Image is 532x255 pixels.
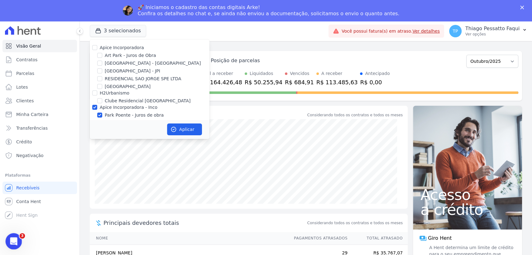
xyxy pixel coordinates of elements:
label: Art Park - Juros de Obra [105,52,156,59]
span: Transferências [16,125,48,131]
div: Antecipado [365,70,390,77]
a: Contratos [2,53,77,66]
div: Vencidos [290,70,309,77]
div: R$ 113.485,63 [316,78,358,86]
span: Acesso [420,187,515,202]
label: [GEOGRAPHIC_DATA] - [GEOGRAPHIC_DATA] [105,60,201,67]
label: H2Urbanismo [100,90,129,95]
span: TP [453,29,458,33]
div: Plataformas [5,172,74,179]
th: Pagamentos Atrasados [288,232,348,245]
span: Recebíveis [16,185,40,191]
a: Ver detalhes [412,29,440,34]
span: Clientes [16,98,34,104]
div: A receber [321,70,343,77]
label: Apice Incorporadora - Inco [100,105,157,110]
div: R$ 50.255,94 [245,78,282,86]
span: a crédito [420,202,515,217]
a: Recebíveis [2,182,77,194]
span: Negativação [16,152,44,159]
label: Apice Incorporadora [100,45,144,50]
div: Posição de parcelas [211,57,260,64]
a: Conta Hent [2,195,77,208]
span: Minha Carteira [16,111,48,118]
div: Considerando todos os contratos e todos os meses [307,112,403,118]
span: Visão Geral [16,43,41,49]
img: Profile image for Adriane [123,6,133,16]
span: Você possui fatura(s) em atraso. [342,28,440,35]
span: Giro Hent [428,234,452,242]
div: Total a receber [201,70,242,77]
div: 🚀 Iniciamos o cadastro das contas digitais Arke! Confira os detalhes no chat e, se ainda não envi... [138,4,400,17]
button: 3 selecionados [90,25,146,37]
div: Fechar [520,6,526,9]
div: Liquidados [250,70,273,77]
span: Conta Hent [16,198,41,205]
label: RESIDENCIAL SAO JORGE SPE LTDA [105,76,181,82]
span: 3 [20,233,25,239]
p: Ver opções [465,32,520,37]
span: Considerando todos os contratos e todos os meses [307,220,403,226]
th: Total Atrasado [348,232,408,245]
button: TP Thiago Pessatto Faqui Ver opções [444,22,532,40]
div: R$ 684,91 [285,78,314,86]
a: Minha Carteira [2,108,77,121]
p: Thiago Pessatto Faqui [465,25,520,32]
label: Park Poente - Juros de obra [105,112,164,118]
a: Transferências [2,122,77,134]
label: Clube Residencial [GEOGRAPHIC_DATA] [105,98,190,104]
div: R$ 164.426,48 [201,78,242,86]
span: Crédito [16,139,32,145]
a: Negativação [2,149,77,162]
iframe: Intercom live chat [6,233,22,250]
a: Lotes [2,81,77,93]
div: R$ 0,00 [360,78,390,86]
button: Aplicar [167,123,202,135]
a: Visão Geral [2,40,77,52]
a: Crédito [2,136,77,148]
span: Contratos [16,57,37,63]
span: Principais devedores totais [103,219,306,227]
th: Nome [90,232,288,245]
label: [GEOGRAPHIC_DATA] [105,83,151,90]
a: Parcelas [2,67,77,80]
a: Clientes [2,95,77,107]
label: [GEOGRAPHIC_DATA] - JPI [105,68,160,74]
span: Lotes [16,84,28,90]
span: Parcelas [16,70,34,76]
